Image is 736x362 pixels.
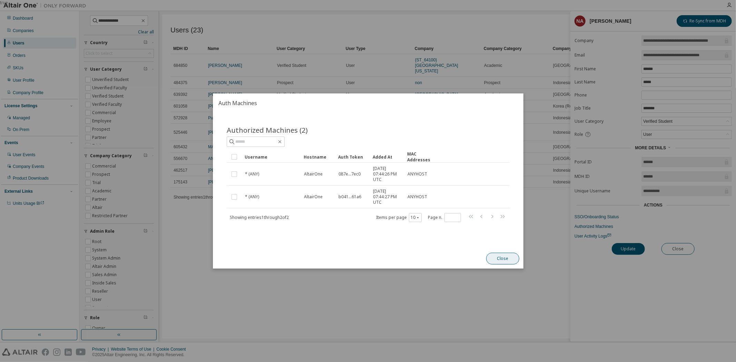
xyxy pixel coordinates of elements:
[245,171,259,177] span: * (ANY)
[407,151,436,163] div: MAC Addresses
[213,93,523,113] h2: Auth Machines
[486,253,519,264] button: Close
[304,194,322,200] span: AltairOne
[373,166,401,182] span: [DATE] 07:44:26 PM UTC
[227,125,308,135] span: Authorized Machines (2)
[372,151,401,162] div: Added At
[411,215,420,220] button: 10
[428,213,461,222] span: Page n.
[338,151,367,162] div: Auth Token
[338,171,360,177] span: 087e...7ec0
[245,194,259,200] span: * (ANY)
[338,194,361,200] span: b041...61a6
[376,213,422,222] span: Items per page
[373,189,401,205] span: [DATE] 07:44:27 PM UTC
[407,194,427,200] span: ANYHOST
[245,151,298,162] div: Username
[304,171,322,177] span: AltairOne
[230,214,289,220] span: Showing entries 1 through 2 of 2
[407,171,427,177] span: ANYHOST
[303,151,332,162] div: Hostname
